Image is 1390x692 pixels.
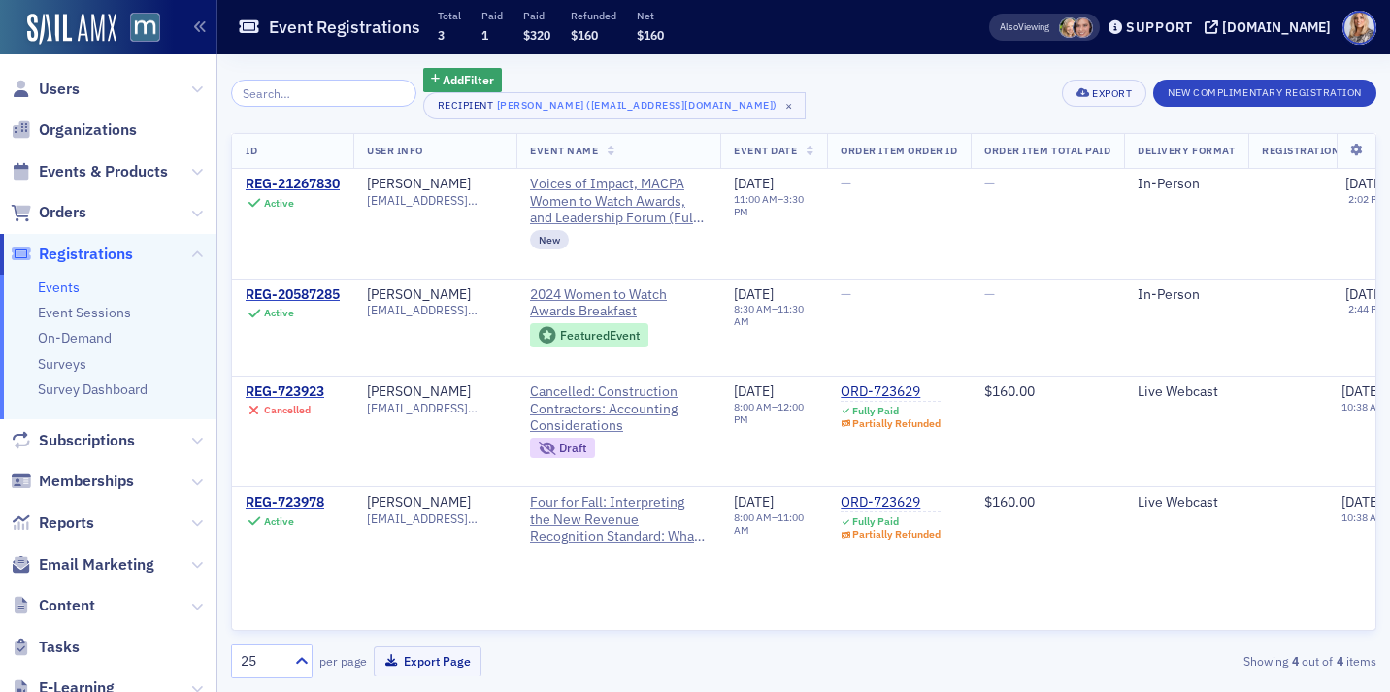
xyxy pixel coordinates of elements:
p: Net [637,9,664,22]
div: Partially Refunded [852,417,941,430]
time: 3:30 PM [734,192,804,218]
a: Email Marketing [11,554,154,576]
a: Four for Fall: Interpreting the New Revenue Recognition Standard: What All CPA’s Need to Know [530,494,707,545]
a: Events & Products [11,161,168,182]
div: – [734,511,813,537]
span: $160.00 [984,382,1035,400]
span: — [841,175,851,192]
input: Search… [231,80,416,107]
span: — [841,285,851,303]
a: REG-723978 [246,494,324,511]
span: ID [246,144,257,157]
time: 11:00 AM [734,192,778,206]
a: [PERSON_NAME] [367,383,471,401]
time: 12:00 PM [734,400,804,426]
strong: 4 [1333,652,1346,670]
div: Fully Paid [852,405,899,417]
time: 8:00 AM [734,511,772,524]
span: Users [39,79,80,100]
button: AddFilter [423,68,503,92]
span: Registration Date [1262,144,1369,157]
span: User Info [367,144,423,157]
span: — [984,175,995,192]
span: — [984,285,995,303]
strong: 4 [1288,652,1302,670]
div: Featured Event [560,330,640,341]
a: Content [11,595,95,616]
div: Also [1000,20,1018,33]
div: [PERSON_NAME] [367,494,471,511]
span: Rebekah Olson [1059,17,1079,38]
span: Order Item Total Paid [984,144,1110,157]
a: ORD-723629 [841,383,941,401]
a: REG-20587285 [246,286,340,304]
span: 2024 Women to Watch Awards Breakfast [530,286,707,320]
div: – [734,401,813,426]
a: Memberships [11,471,134,492]
a: Subscriptions [11,430,135,451]
a: Organizations [11,119,137,141]
img: SailAMX [27,14,116,45]
a: Tasks [11,637,80,658]
div: REG-723923 [246,383,324,401]
div: – [734,193,813,218]
div: [PERSON_NAME] ([EMAIL_ADDRESS][DOMAIN_NAME]) [497,95,778,115]
span: [EMAIL_ADDRESS][DOMAIN_NAME] [367,511,503,526]
span: [DATE] [1341,493,1381,511]
a: On-Demand [38,329,112,346]
a: Survey Dashboard [38,380,148,398]
a: Voices of Impact, MACPA Women to Watch Awards, and Leadership Forum (Full Day Attendance) [530,176,707,227]
span: [DATE] [734,382,774,400]
span: × [780,97,798,115]
a: Event Sessions [38,304,131,321]
span: Order Item Order ID [841,144,957,157]
button: [DOMAIN_NAME] [1205,20,1338,34]
span: Add Filter [443,71,494,88]
span: $160 [571,27,598,43]
div: Support [1126,18,1193,36]
div: Active [264,515,294,528]
a: View Homepage [116,13,160,46]
span: Delivery Format [1138,144,1235,157]
a: [PERSON_NAME] [367,176,471,193]
time: 2:44 PM [1348,302,1385,315]
time: 8:30 AM [734,302,772,315]
span: Memberships [39,471,134,492]
div: New [530,230,569,249]
span: [DATE] [1345,285,1385,303]
span: [EMAIL_ADDRESS][DOMAIN_NAME] [367,193,503,208]
span: Orders [39,202,86,223]
p: Paid [481,9,503,22]
span: 1 [481,27,488,43]
div: In-Person [1138,286,1235,304]
a: Cancelled: Construction Contractors: Accounting Considerations [530,383,707,435]
div: Partially Refunded [852,528,941,541]
span: Events & Products [39,161,168,182]
p: Total [438,9,461,22]
p: Paid [523,9,550,22]
span: Tasks [39,637,80,658]
a: Events [38,279,80,296]
button: Recipient[PERSON_NAME] ([EMAIL_ADDRESS][DOMAIN_NAME])× [423,92,806,119]
time: 10:38 AM [1341,511,1385,524]
span: Event Name [530,144,598,157]
div: [PERSON_NAME] [367,286,471,304]
span: [DATE] [734,285,774,303]
a: New Complimentary Registration [1153,82,1376,100]
a: Reports [11,512,94,534]
span: Content [39,595,95,616]
a: Surveys [38,355,86,373]
span: Subscriptions [39,430,135,451]
span: [EMAIL_ADDRESS][DOMAIN_NAME] [367,303,503,317]
div: Active [264,197,294,210]
a: ORD-723629 [841,494,941,511]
